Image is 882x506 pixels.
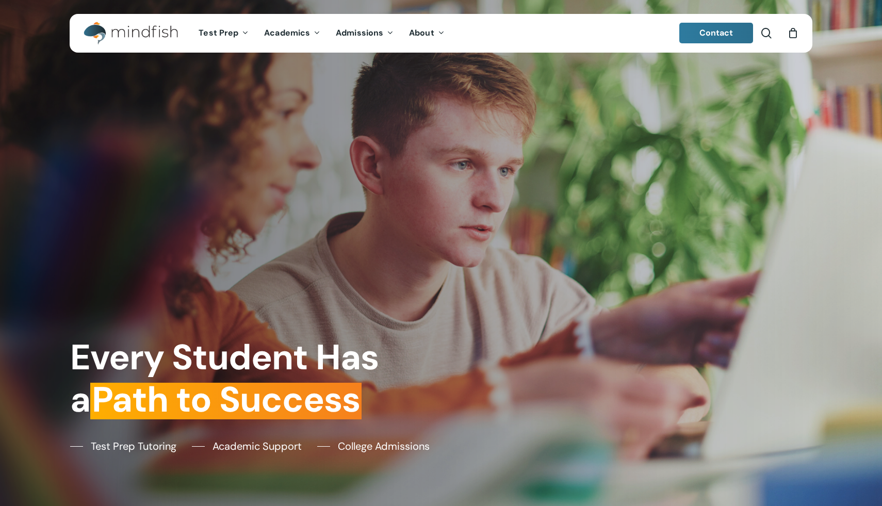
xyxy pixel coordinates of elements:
a: Admissions [328,29,401,38]
h1: Every Student Has a [70,336,434,421]
a: Academics [256,29,328,38]
nav: Main Menu [191,14,452,53]
a: College Admissions [317,438,430,454]
span: Academic Support [213,438,302,454]
span: About [409,27,434,38]
span: College Admissions [338,438,430,454]
span: Contact [699,27,733,38]
iframe: Chatbot [814,438,868,492]
a: About [401,29,452,38]
a: Academic Support [192,438,302,454]
a: Test Prep [191,29,256,38]
a: Contact [679,23,754,43]
span: Academics [264,27,310,38]
span: Test Prep Tutoring [91,438,176,454]
header: Main Menu [70,14,812,53]
em: Path to Success [90,377,362,422]
span: Admissions [336,27,383,38]
span: Test Prep [199,27,238,38]
a: Test Prep Tutoring [70,438,176,454]
a: Cart [787,27,798,39]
